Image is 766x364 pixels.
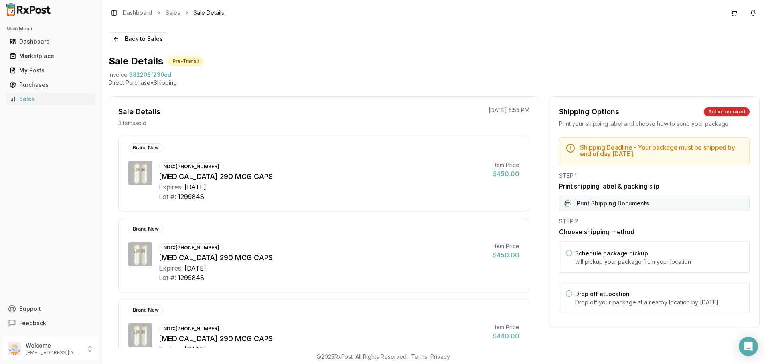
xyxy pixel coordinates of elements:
a: Marketplace [6,49,95,63]
button: Sales [3,93,99,105]
p: Welcome [26,342,81,350]
div: [MEDICAL_DATA] 290 MCG CAPS [159,252,486,263]
img: Linzess 290 MCG CAPS [128,323,152,347]
a: My Posts [6,63,95,78]
button: Dashboard [3,35,99,48]
div: Open Intercom Messenger [739,337,758,356]
div: Marketplace [10,52,92,60]
button: Purchases [3,78,99,91]
h1: Sale Details [109,55,163,68]
div: Expires: [159,182,183,192]
span: 382208f230ed [129,71,171,79]
h3: Choose shipping method [559,227,750,237]
div: Brand New [128,225,163,233]
div: My Posts [10,66,92,74]
div: [MEDICAL_DATA] 290 MCG CAPS [159,171,486,182]
div: Purchases [10,81,92,89]
a: Dashboard [123,9,152,17]
div: Sales [10,95,92,103]
a: Sales [166,9,180,17]
div: Invoice [109,71,128,79]
div: Expires: [159,263,183,273]
span: Sale Details [193,9,224,17]
a: Terms [411,353,427,360]
button: My Posts [3,64,99,77]
div: NDC: [PHONE_NUMBER] [159,162,224,171]
div: NDC: [PHONE_NUMBER] [159,243,224,252]
a: Dashboard [6,34,95,49]
div: Sale Details [118,106,160,117]
div: [DATE] [184,344,206,354]
span: Feedback [19,319,46,327]
div: Lot #: [159,273,176,282]
h3: Print shipping label & packing slip [559,181,750,191]
div: Print your shipping label and choose how to send your package [559,120,750,128]
p: [DATE] 5:55 PM [488,106,529,114]
div: $450.00 [493,250,519,260]
p: 3 item s sold [118,119,146,127]
div: Expires: [159,344,183,354]
div: 1299848 [178,192,204,201]
div: STEP 1 [559,172,750,180]
p: will pickup your package from your location [575,258,743,266]
div: Action required [704,107,750,116]
div: [DATE] [184,182,206,192]
img: Linzess 290 MCG CAPS [128,242,152,266]
div: Lot #: [159,192,176,201]
button: Feedback [3,316,99,330]
label: Drop off at Location [575,290,630,297]
h2: Main Menu [6,26,95,32]
div: Brand New [128,306,163,314]
div: STEP 2 [559,217,750,225]
div: [MEDICAL_DATA] 290 MCG CAPS [159,333,486,344]
div: Shipping Options [559,106,619,117]
p: [EMAIL_ADDRESS][DOMAIN_NAME] [26,350,81,356]
a: Sales [6,92,95,106]
label: Schedule package pickup [575,250,648,257]
img: Linzess 290 MCG CAPS [128,161,152,185]
button: Print Shipping Documents [559,196,750,211]
h5: Shipping Deadline - Your package must be shipped by end of day [DATE] . [580,144,743,157]
img: RxPost Logo [3,3,54,16]
p: Drop off your package at a nearby location by [DATE] . [575,298,743,306]
div: Item Price [493,242,519,250]
div: Brand New [128,143,163,152]
nav: breadcrumb [123,9,224,17]
div: Dashboard [10,38,92,46]
button: Support [3,302,99,316]
div: Item Price [493,323,519,331]
a: Privacy [430,353,450,360]
div: Item Price [493,161,519,169]
div: [DATE] [184,263,206,273]
img: User avatar [8,342,21,355]
div: $440.00 [493,331,519,341]
a: Purchases [6,78,95,92]
div: NDC: [PHONE_NUMBER] [159,324,224,333]
button: Marketplace [3,50,99,62]
div: 1299848 [178,273,204,282]
button: Back to Sales [109,32,167,45]
div: Pre-Transit [168,57,203,66]
p: Direct Purchase • Shipping [109,79,760,87]
div: $450.00 [493,169,519,179]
